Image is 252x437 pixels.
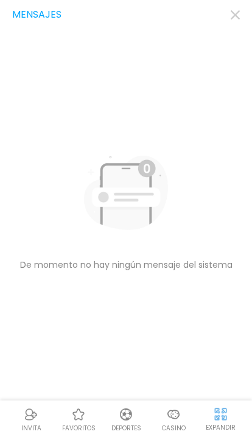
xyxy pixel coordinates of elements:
[119,407,133,422] img: Deportes
[55,405,102,433] a: Casino FavoritosCasino Favoritosfavoritos
[24,407,38,422] img: Referral
[71,407,86,422] img: Casino Favoritos
[12,7,240,22] div: Mensajes
[150,405,197,433] a: CasinoCasinoCasino
[102,405,150,433] a: DeportesDeportesDeportes
[162,424,186,433] p: Casino
[7,405,55,433] a: ReferralReferralINVITA
[206,423,236,432] p: EXPANDIR
[20,259,233,270] p: De momento no hay ningún mensaje del sistema
[83,147,169,232] img: Empty Messages
[111,424,141,433] p: Deportes
[166,407,181,422] img: Casino
[213,407,228,422] img: hide
[21,424,41,433] p: INVITA
[62,424,96,433] p: favoritos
